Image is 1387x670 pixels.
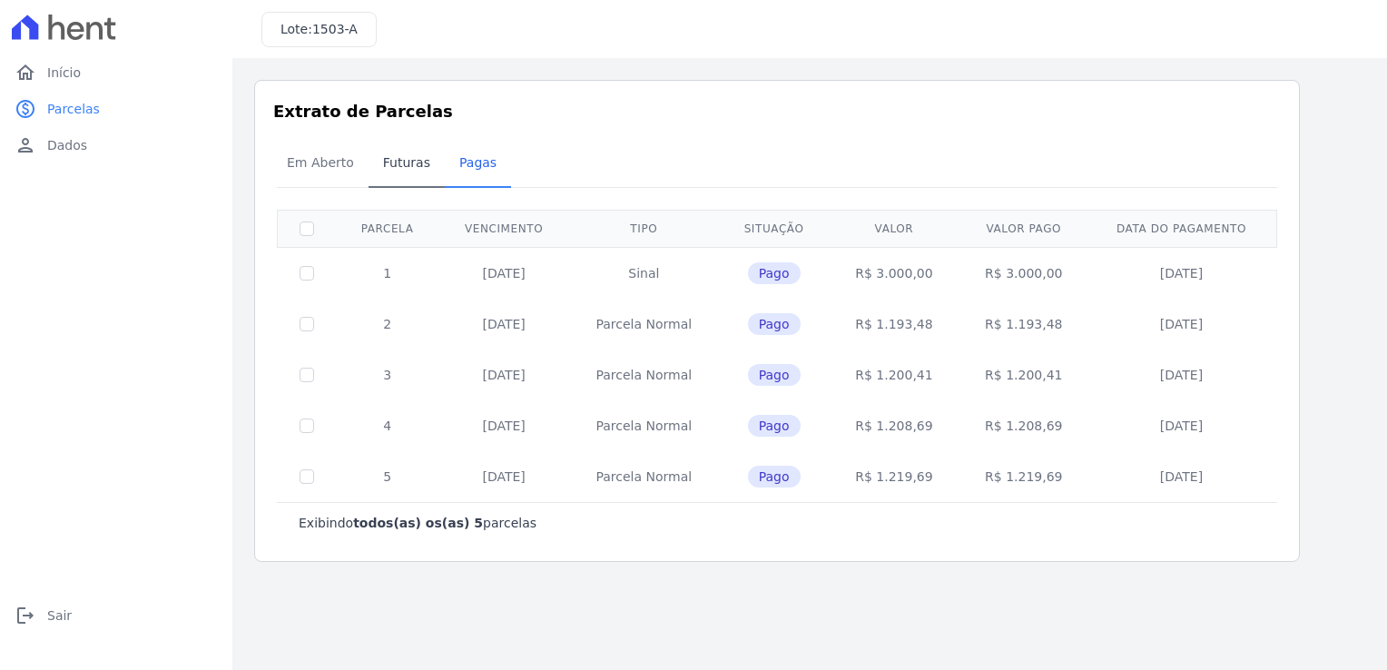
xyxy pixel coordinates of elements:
[7,54,225,91] a: homeInício
[748,466,801,488] span: Pago
[47,606,72,625] span: Sair
[569,247,719,299] td: Sinal
[336,350,438,400] td: 3
[830,400,959,451] td: R$ 1.208,69
[15,62,36,84] i: home
[1088,247,1274,299] td: [DATE]
[1088,451,1274,502] td: [DATE]
[719,210,830,247] th: Situação
[272,141,369,188] a: Em Aberto
[7,91,225,127] a: paidParcelas
[1088,400,1274,451] td: [DATE]
[15,98,36,120] i: paid
[438,299,569,350] td: [DATE]
[1088,350,1274,400] td: [DATE]
[273,99,1281,123] h3: Extrato de Parcelas
[438,451,569,502] td: [DATE]
[336,299,438,350] td: 2
[569,299,719,350] td: Parcela Normal
[748,262,801,284] span: Pago
[300,419,314,433] input: Só é possível selecionar pagamentos em aberto
[830,350,959,400] td: R$ 1.200,41
[276,144,365,181] span: Em Aberto
[438,400,569,451] td: [DATE]
[312,22,358,36] span: 1503-A
[353,516,483,530] b: todos(as) os(as) 5
[748,364,801,386] span: Pago
[445,141,511,188] a: Pagas
[369,141,445,188] a: Futuras
[830,247,959,299] td: R$ 3.000,00
[830,451,959,502] td: R$ 1.219,69
[830,299,959,350] td: R$ 1.193,48
[1088,210,1274,247] th: Data do pagamento
[959,400,1088,451] td: R$ 1.208,69
[959,247,1088,299] td: R$ 3.000,00
[959,350,1088,400] td: R$ 1.200,41
[959,299,1088,350] td: R$ 1.193,48
[336,247,438,299] td: 1
[748,313,801,335] span: Pago
[7,127,225,163] a: personDados
[569,400,719,451] td: Parcela Normal
[7,597,225,634] a: logoutSair
[959,451,1088,502] td: R$ 1.219,69
[959,210,1088,247] th: Valor pago
[336,210,438,247] th: Parcela
[372,144,441,181] span: Futuras
[438,247,569,299] td: [DATE]
[748,415,801,437] span: Pago
[438,210,569,247] th: Vencimento
[280,20,358,39] h3: Lote:
[15,134,36,156] i: person
[47,100,100,118] span: Parcelas
[300,266,314,281] input: Só é possível selecionar pagamentos em aberto
[569,451,719,502] td: Parcela Normal
[300,317,314,331] input: Só é possível selecionar pagamentos em aberto
[300,368,314,382] input: Só é possível selecionar pagamentos em aberto
[569,350,719,400] td: Parcela Normal
[15,605,36,626] i: logout
[830,210,959,247] th: Valor
[336,451,438,502] td: 5
[47,64,81,82] span: Início
[448,144,507,181] span: Pagas
[438,350,569,400] td: [DATE]
[336,400,438,451] td: 4
[299,514,536,532] p: Exibindo parcelas
[47,136,87,154] span: Dados
[569,210,719,247] th: Tipo
[1088,299,1274,350] td: [DATE]
[300,469,314,484] input: Só é possível selecionar pagamentos em aberto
